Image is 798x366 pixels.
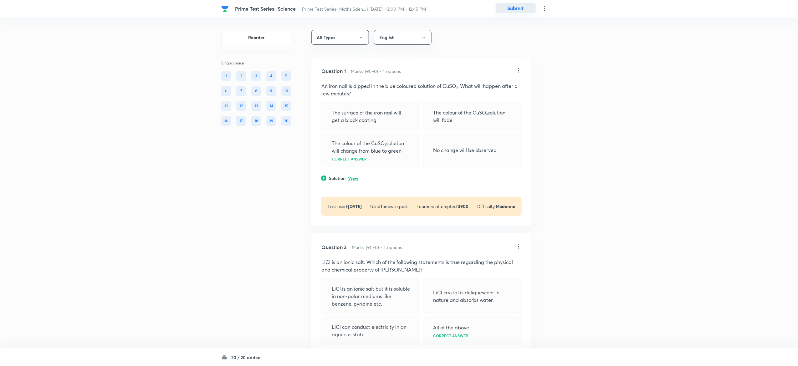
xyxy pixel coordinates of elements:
div: 8 [251,86,261,96]
p: Correct answer [433,334,468,338]
div: 3 [251,71,261,81]
strong: Moderate [496,203,515,209]
p: Learners attempted: [417,203,468,210]
p: The colour of the CuSO solution will change from blue to green [332,140,410,155]
button: Reorder [221,30,291,45]
div: 1 [221,71,231,81]
div: 17 [236,116,246,126]
div: 13 [251,101,261,111]
p: Last used: [328,203,362,210]
div: 2 [236,71,246,81]
p: LiCl is an ionic salt. Which of the following statements is true regarding the physical and chemi... [321,258,522,273]
p: Used times in past [371,203,408,210]
p: View [348,176,358,181]
h6: Solution [329,175,345,181]
div: 11 [221,101,231,111]
div: 12 [236,101,246,111]
p: An iron nail is dipped in the blue coloured solution of CuSO . What will happen after a few minutes? [321,82,522,97]
div: 6 [221,86,231,96]
strong: [DATE] [348,203,362,209]
h6: 20 / 20 added [231,354,261,361]
a: Company Logo [221,5,230,13]
div: 10 [281,86,291,96]
img: solution.svg [321,175,326,181]
span: Prime Test Series- Maths,Scien... | [DATE] · 12:00 PM - 12:45 PM [302,6,426,12]
h5: Question 2 [321,243,347,251]
div: 5 [281,71,291,81]
img: _{4} [456,86,458,89]
h6: Marks: (+1, -0) • 4 options [352,244,402,251]
div: 9 [266,86,276,96]
h5: Question 1 [321,67,346,75]
strong: 1 [381,203,383,209]
p: All of the above [433,324,469,331]
strong: 3900 [458,203,468,209]
p: The colour of the CuSO solution will fade [433,109,511,124]
div: 14 [266,101,276,111]
div: 18 [251,116,261,126]
p: Correct answer [332,157,367,161]
p: Single choice [221,60,291,66]
div: 16 [221,116,231,126]
img: _{4} [486,113,488,115]
div: 15 [281,101,291,111]
button: English [374,30,432,45]
p: LiCl is an ionic salt but it is soluble in non-polar mediums like benzene, pyridine etc. [332,285,410,308]
button: Submit [496,3,536,13]
p: LiCl crystal is deliquescent in nature and absorbs water. [433,289,511,304]
span: Prime Test Series- Science [235,5,296,12]
div: 19 [266,116,276,126]
div: 7 [236,86,246,96]
div: 4 [266,71,276,81]
h6: Marks: (+1, -0) • 4 options [351,68,401,74]
p: The surface of the iron nail will get a black coating [332,109,410,124]
button: All Types [311,30,369,45]
img: _{4} [385,144,386,146]
div: 20 [281,116,291,126]
img: Company Logo [221,5,229,13]
p: LiCl can conduct electricity in an aqueous state. [332,323,410,338]
p: Difficulty: [477,203,515,210]
p: No change will be observed [433,146,497,154]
